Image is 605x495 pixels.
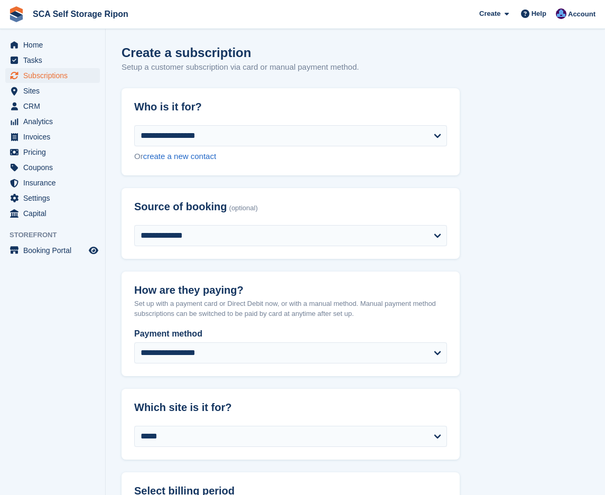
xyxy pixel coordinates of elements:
span: Insurance [23,175,87,190]
span: Help [532,8,546,19]
span: Invoices [23,129,87,144]
h2: Who is it for? [134,101,447,113]
a: menu [5,243,100,258]
span: (optional) [229,204,258,212]
span: Subscriptions [23,68,87,83]
label: Payment method [134,328,447,340]
span: Capital [23,206,87,221]
div: Or [134,151,447,163]
a: menu [5,99,100,114]
a: menu [5,53,100,68]
span: Analytics [23,114,87,129]
a: menu [5,206,100,221]
span: Create [479,8,500,19]
span: Account [568,9,595,20]
a: create a new contact [143,152,216,161]
a: menu [5,114,100,129]
a: menu [5,145,100,160]
img: stora-icon-8386f47178a22dfd0bd8f6a31ec36ba5ce8667c1dd55bd0f319d3a0aa187defe.svg [8,6,24,22]
p: Set up with a payment card or Direct Debit now, or with a manual method. Manual payment method su... [134,298,447,319]
span: Coupons [23,160,87,175]
span: Source of booking [134,201,227,213]
span: Home [23,38,87,52]
a: menu [5,191,100,206]
h2: Which site is it for? [134,401,447,414]
a: menu [5,175,100,190]
span: Settings [23,191,87,206]
span: Booking Portal [23,243,87,258]
span: Pricing [23,145,87,160]
a: menu [5,160,100,175]
h2: How are they paying? [134,284,447,296]
p: Setup a customer subscription via card or manual payment method. [122,61,359,73]
span: Tasks [23,53,87,68]
a: menu [5,129,100,144]
a: menu [5,83,100,98]
img: Sarah Race [556,8,566,19]
a: menu [5,68,100,83]
span: Sites [23,83,87,98]
span: Storefront [10,230,105,240]
span: CRM [23,99,87,114]
a: menu [5,38,100,52]
h1: Create a subscription [122,45,251,60]
a: Preview store [87,244,100,257]
a: SCA Self Storage Ripon [29,5,133,23]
